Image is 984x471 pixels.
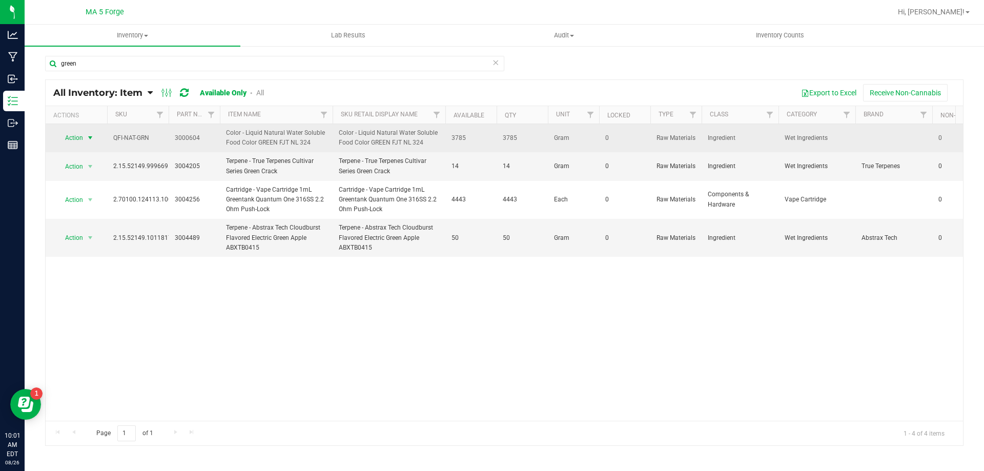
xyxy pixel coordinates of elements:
span: 14 [503,161,542,171]
span: 2.15.52149.999669.0 [113,161,173,171]
inline-svg: Outbound [8,118,18,128]
a: Filter [838,106,855,124]
span: 14 [452,161,490,171]
a: SKU [115,111,127,118]
a: Filter [685,106,702,124]
span: Raw Materials [657,195,695,204]
span: select [84,131,97,145]
inline-svg: Manufacturing [8,52,18,62]
span: Ingredient [708,233,772,243]
span: 2.15.52149.1011817.0 [113,233,177,243]
span: All Inventory: Item [53,87,142,98]
span: select [84,159,97,174]
span: 3785 [452,133,490,143]
span: 0 [605,161,644,171]
a: Locked [607,112,630,119]
span: Terpene - True Terpenes Cultivar Series Green Crack [339,156,439,176]
span: 0 [605,195,644,204]
inline-svg: Inbound [8,74,18,84]
a: Item Name [228,111,261,118]
span: 50 [452,233,490,243]
a: Part Number [177,111,218,118]
span: select [84,231,97,245]
input: Search Item Name, Retail Display Name, SKU, Part Number... [45,56,504,71]
span: 3785 [503,133,542,143]
span: 0 [938,233,977,243]
button: Export to Excel [794,84,863,101]
span: Inventory Counts [742,31,818,40]
a: Qty [505,112,516,119]
a: SKU Retail Display Name [341,111,418,118]
a: Category [787,111,817,118]
span: Gram [554,161,593,171]
a: Filter [428,106,445,124]
inline-svg: Reports [8,140,18,150]
a: Filter [582,106,599,124]
span: Cartridge - Vape Cartridge 1mL Greentank Quantum One 316SS 2.2 Ohm Push-Lock [226,185,326,215]
span: 3004489 [175,233,214,243]
span: True Terpenes [862,161,926,171]
span: Hi, [PERSON_NAME]! [898,8,965,16]
a: Filter [203,106,220,124]
span: 0 [605,233,644,243]
span: Raw Materials [657,233,695,243]
a: Type [659,111,673,118]
span: Wet Ingredients [785,233,849,243]
input: 1 [117,425,136,441]
a: Inventory Counts [672,25,888,46]
span: Gram [554,133,593,143]
span: Page of 1 [88,425,161,441]
span: Terpene - Abstrax Tech Cloudburst Flavored Electric Green Apple ABXTB0415 [339,223,439,253]
span: MA 5 Forge [86,8,124,16]
span: Ingredient [708,161,772,171]
span: Wet Ingredients [785,133,849,143]
span: 2.70100.124113.1000812.0 [113,195,191,204]
span: Action [56,159,84,174]
a: All [256,89,264,97]
a: Audit [456,25,672,46]
span: 3000604 [175,133,214,143]
span: 0 [938,195,977,204]
span: 0 [938,161,977,171]
span: 1 - 4 of 4 items [895,425,953,441]
span: Terpene - Abstrax Tech Cloudburst Flavored Electric Green Apple ABXTB0415 [226,223,326,253]
span: Action [56,231,84,245]
span: Action [56,131,84,145]
span: 50 [503,233,542,243]
span: Abstrax Tech [862,233,926,243]
p: 08/26 [5,459,20,466]
span: 4443 [452,195,490,204]
span: Raw Materials [657,133,695,143]
span: Color - Liquid Natural Water Soluble Food Color GREEN FJT NL 324 [226,128,326,148]
span: 3004205 [175,161,214,171]
span: Raw Materials [657,161,695,171]
a: All Inventory: Item [53,87,148,98]
iframe: Resource center [10,389,41,420]
span: Clear [492,56,499,69]
a: Available Only [200,89,247,97]
span: Audit [457,31,671,40]
a: Lab Results [240,25,456,46]
span: Vape Cartridge [785,195,849,204]
span: Action [56,193,84,207]
span: Terpene - True Terpenes Cultivar Series Green Crack [226,156,326,176]
a: Filter [316,106,333,124]
span: Each [554,195,593,204]
span: Color - Liquid Natural Water Soluble Food Color GREEN FJT NL 324 [339,128,439,148]
div: Actions [53,112,103,119]
span: 4443 [503,195,542,204]
span: QFI-NAT-GRN [113,133,162,143]
span: 0 [605,133,644,143]
span: Inventory [25,31,240,40]
inline-svg: Analytics [8,30,18,40]
a: Available [454,112,484,119]
span: 3004256 [175,195,214,204]
span: Components & Hardware [708,190,772,209]
span: 0 [938,133,977,143]
iframe: Resource center unread badge [30,387,43,400]
span: Cartridge - Vape Cartridge 1mL Greentank Quantum One 316SS 2.2 Ohm Push-Lock [339,185,439,215]
a: Class [710,111,728,118]
a: Unit [556,111,570,118]
span: select [84,193,97,207]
